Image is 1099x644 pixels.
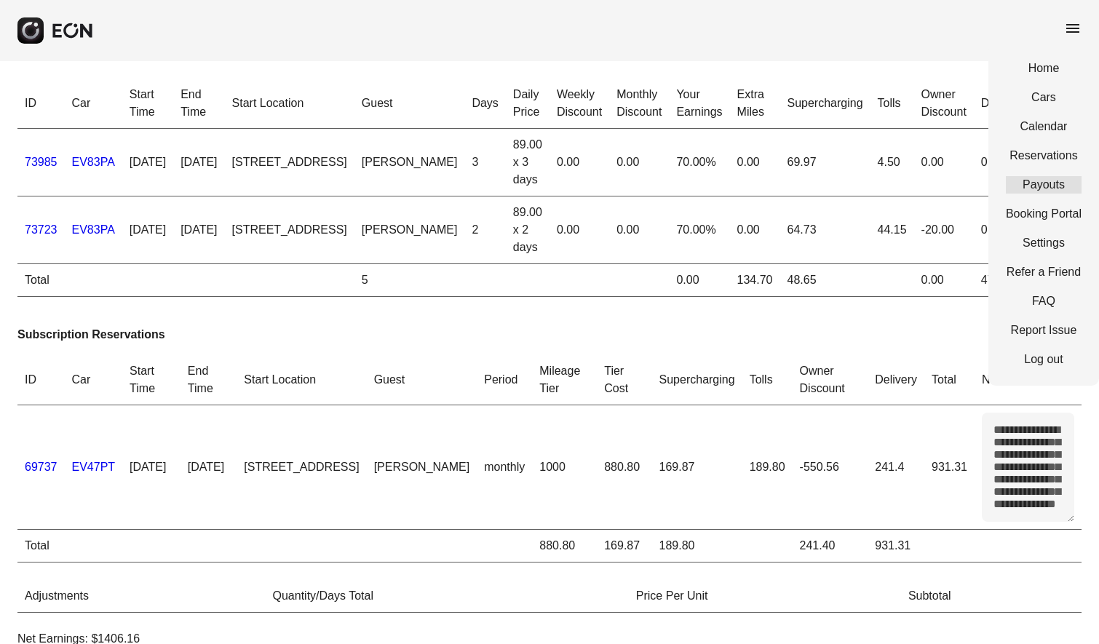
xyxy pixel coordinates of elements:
span: menu [1064,20,1082,37]
a: Calendar [1006,118,1082,135]
th: Supercharging [652,355,742,405]
td: 0.00 [609,129,669,196]
th: Daily Price [506,79,549,129]
td: [DATE] [180,405,237,530]
td: 189.80 [652,530,742,562]
th: Price Per Unit [629,580,901,613]
td: 931.31 [868,530,924,562]
th: Tier Cost [597,355,651,405]
th: Owner Discount [914,79,974,129]
h3: Subscription Reservations [17,326,1082,343]
td: -550.56 [793,405,868,530]
th: Days [464,79,505,129]
a: 73985 [25,156,57,168]
td: 0.00 [549,196,609,264]
td: 0.00 [914,264,974,297]
td: 2 [464,196,505,264]
a: EV83PA [72,223,115,236]
th: Start Time [122,79,173,129]
td: 241.4 [868,405,924,530]
td: -20.00 [914,196,974,264]
td: [DATE] [122,405,180,530]
td: [DATE] [173,196,224,264]
a: Log out [1006,351,1082,368]
td: 69.97 [779,129,870,196]
div: 89.00 x 2 days [513,204,542,256]
th: Car [65,79,122,129]
td: 70.00% [669,196,729,264]
td: Total [17,264,65,297]
td: [DATE] [173,129,224,196]
th: Start Location [237,355,366,405]
th: Delivery [974,79,1031,129]
td: Total [17,530,65,562]
td: 134.70 [730,264,780,297]
td: 0.00 [609,196,669,264]
td: 0 [974,129,1031,196]
td: 880.80 [532,530,597,562]
td: 169.87 [652,405,742,530]
a: Reservations [1006,147,1082,164]
a: Cars [1006,89,1082,106]
td: 880.80 [597,405,651,530]
a: 69737 [25,461,57,473]
th: Total [924,355,975,405]
th: End Time [173,79,224,129]
th: Start Time [122,355,180,405]
th: Weekly Discount [549,79,609,129]
th: Car [65,355,123,405]
td: [DATE] [122,129,173,196]
td: 169.87 [597,530,651,562]
td: 5 [354,264,465,297]
td: 474.85 [974,264,1031,297]
th: Mileage Tier [532,355,597,405]
th: Tolls [870,79,914,129]
td: [DATE] [122,196,173,264]
a: Payouts [1006,176,1082,194]
td: 3 [464,129,505,196]
td: 0.00 [914,129,974,196]
a: Home [1006,60,1082,77]
td: 44.15 [870,196,914,264]
th: Quantity/Days Total [266,580,629,613]
td: [STREET_ADDRESS] [237,405,366,530]
td: 64.73 [779,196,870,264]
th: ID [17,355,65,405]
a: Settings [1006,234,1082,252]
th: ID [17,79,65,129]
th: Tolls [742,355,793,405]
td: 189.80 [742,405,793,530]
a: Refer a Friend [1006,263,1082,281]
td: 241.40 [793,530,868,562]
td: [STREET_ADDRESS] [225,129,354,196]
td: [PERSON_NAME] [354,129,465,196]
td: 70.00% [669,129,729,196]
td: [PERSON_NAME] [354,196,465,264]
th: Guest [367,355,477,405]
td: 0.00 [549,129,609,196]
td: 4.50 [870,129,914,196]
th: Start Location [225,79,354,129]
td: [STREET_ADDRESS] [225,196,354,264]
th: Your Earnings [669,79,729,129]
th: Monthly Discount [609,79,669,129]
td: 0 [974,196,1031,264]
a: EV47PT [72,461,116,473]
a: Report Issue [1006,322,1082,339]
th: Subtotal [901,580,1082,613]
th: Extra Miles [730,79,780,129]
div: 89.00 x 3 days [513,136,542,188]
td: 0.00 [730,129,780,196]
td: 0.00 [730,196,780,264]
th: Supercharging [779,79,870,129]
td: [PERSON_NAME] [367,405,477,530]
th: End Time [180,355,237,405]
th: Period [477,355,532,405]
a: EV83PA [72,156,115,168]
th: Owner Discount [793,355,868,405]
a: Booking Portal [1006,205,1082,223]
td: 0.00 [669,264,729,297]
td: 931.31 [924,405,975,530]
td: 1000 [532,405,597,530]
th: Delivery [868,355,924,405]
